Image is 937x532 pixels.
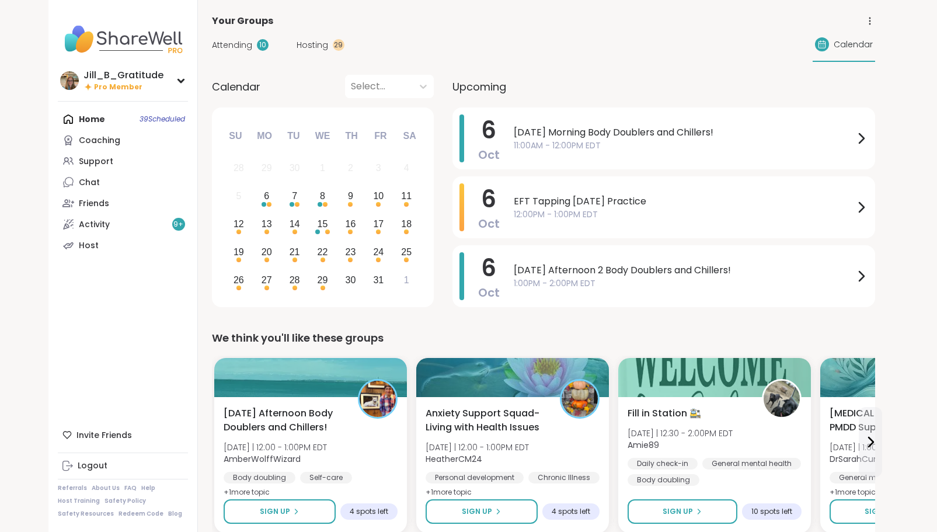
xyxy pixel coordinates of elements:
a: Activity9+ [58,214,188,235]
a: FAQ [124,484,137,492]
div: 10 [257,39,269,51]
span: Your Groups [212,14,273,28]
button: Sign Up [224,499,336,524]
div: 28 [290,272,300,288]
div: Tu [281,123,306,149]
div: General mental health [702,458,801,470]
a: Safety Policy [105,497,146,505]
div: Not available Sunday, October 5th, 2025 [227,184,252,209]
div: Choose Thursday, October 9th, 2025 [338,184,363,209]
div: 3 [376,160,381,176]
b: DrSarahCummins [830,453,902,465]
div: Not available Sunday, September 28th, 2025 [227,156,252,181]
div: Activity [79,219,110,231]
a: Host [58,235,188,256]
a: Referrals [58,484,87,492]
div: Host [79,240,99,252]
span: Sign Up [663,506,693,517]
span: Upcoming [452,79,506,95]
div: Fr [368,123,393,149]
img: Jill_B_Gratitude [60,71,79,90]
div: Choose Wednesday, October 8th, 2025 [310,184,335,209]
div: Choose Saturday, November 1st, 2025 [394,267,419,293]
b: AmberWolffWizard [224,453,301,465]
div: Not available Saturday, October 4th, 2025 [394,156,419,181]
div: Body doubling [628,474,699,486]
div: Choose Tuesday, October 7th, 2025 [282,184,307,209]
div: 18 [401,216,412,232]
div: 29 [318,272,328,288]
div: Choose Wednesday, October 15th, 2025 [310,212,335,237]
div: 22 [318,244,328,260]
div: 24 [373,244,384,260]
a: Blog [168,510,182,518]
a: About Us [92,484,120,492]
div: Choose Wednesday, October 29th, 2025 [310,267,335,293]
span: 10 spots left [751,507,792,516]
span: Oct [478,284,500,301]
span: Oct [478,147,500,163]
span: 1:00PM - 2:00PM EDT [514,277,854,290]
span: [DATE] | 1:00 - 2:00PM EDT [830,441,931,453]
span: 6 [481,183,496,215]
div: 13 [262,216,272,232]
div: 2 [348,160,353,176]
a: Friends [58,193,188,214]
div: 16 [346,216,356,232]
a: Redeem Code [119,510,163,518]
span: Hosting [297,39,328,51]
span: Calendar [834,39,873,51]
div: 7 [292,188,297,204]
div: 1 [320,160,325,176]
div: Choose Friday, October 24th, 2025 [366,239,391,265]
div: Choose Wednesday, October 22nd, 2025 [310,239,335,265]
div: Choose Friday, October 31st, 2025 [366,267,391,293]
span: [DATE] Morning Body Doublers and Chillers! [514,126,854,140]
div: 28 [234,160,244,176]
div: We think you'll like these groups [212,330,875,346]
div: 25 [401,244,412,260]
span: 4 spots left [552,507,590,516]
div: Coaching [79,135,120,147]
div: Choose Saturday, October 18th, 2025 [394,212,419,237]
a: Chat [58,172,188,193]
div: General mental health [830,472,928,484]
div: Chronic Illness [528,472,600,484]
div: Choose Monday, October 6th, 2025 [254,184,279,209]
div: 4 [404,160,409,176]
div: Choose Tuesday, October 14th, 2025 [282,212,307,237]
button: Sign Up [628,499,737,524]
button: Sign Up [426,499,538,524]
div: 6 [264,188,269,204]
img: ShareWell Nav Logo [58,19,188,60]
div: 1 [404,272,409,288]
div: Choose Sunday, October 12th, 2025 [227,212,252,237]
span: 9 + [173,220,183,230]
div: Choose Friday, October 17th, 2025 [366,212,391,237]
div: Not available Tuesday, September 30th, 2025 [282,156,307,181]
div: Th [339,123,364,149]
div: Invite Friends [58,425,188,446]
div: 31 [373,272,384,288]
div: Choose Monday, October 20th, 2025 [254,239,279,265]
div: Choose Tuesday, October 21st, 2025 [282,239,307,265]
div: Not available Friday, October 3rd, 2025 [366,156,391,181]
img: HeatherCM24 [562,381,598,417]
div: 15 [318,216,328,232]
div: Body doubling [224,472,295,484]
div: 29 [262,160,272,176]
div: month 2025-10 [225,154,420,294]
div: 5 [236,188,241,204]
div: Self-care [300,472,352,484]
div: 10 [373,188,384,204]
a: Help [141,484,155,492]
div: Choose Saturday, October 25th, 2025 [394,239,419,265]
span: Calendar [212,79,260,95]
div: Personal development [426,472,524,484]
div: 30 [290,160,300,176]
span: Sign Up [462,506,492,517]
span: Sign Up [865,506,895,517]
span: Sign Up [260,506,290,517]
span: 6 [481,252,496,284]
a: Logout [58,455,188,477]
